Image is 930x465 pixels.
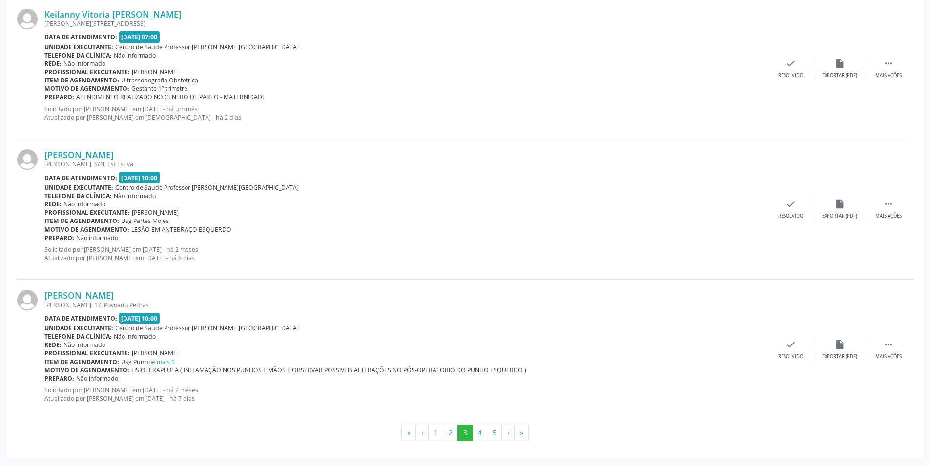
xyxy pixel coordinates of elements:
[472,425,487,441] button: Go to page 4
[883,199,894,209] i: 
[875,213,902,220] div: Mais ações
[76,374,118,383] span: Não informado
[44,245,766,262] p: Solicitado por [PERSON_NAME] em [DATE] - há 2 meses Atualizado por [PERSON_NAME] em [DATE] - há 8...
[428,425,443,441] button: Go to page 1
[415,425,429,441] button: Go to previous page
[63,200,105,208] span: Não informado
[44,84,129,93] b: Motivo de agendamento:
[44,51,112,60] b: Telefone da clínica:
[44,43,113,51] b: Unidade executante:
[785,339,796,350] i: check
[132,208,179,217] span: [PERSON_NAME]
[44,301,766,309] div: [PERSON_NAME], 17, Povoado Pedras
[115,324,299,332] span: Centro de Saude Professor [PERSON_NAME][GEOGRAPHIC_DATA]
[487,425,502,441] button: Go to page 5
[834,199,845,209] i: insert_drive_file
[17,290,38,310] img: img
[44,341,62,349] b: Rede:
[44,93,74,101] b: Preparo:
[152,358,175,366] a: e mais 1
[44,183,113,192] b: Unidade executante:
[834,339,845,350] i: insert_drive_file
[44,208,130,217] b: Profissional executante:
[785,58,796,69] i: check
[17,425,913,441] ul: Pagination
[119,313,160,324] span: [DATE] 10:00
[114,51,156,60] span: Não informado
[44,324,113,332] b: Unidade executante:
[44,105,766,121] p: Solicitado por [PERSON_NAME] em [DATE] - há um mês Atualizado por [PERSON_NAME] em [DEMOGRAPHIC_D...
[63,341,105,349] span: Não informado
[778,213,803,220] div: Resolvido
[883,58,894,69] i: 
[17,149,38,170] img: img
[44,217,119,225] b: Item de agendamento:
[44,332,112,341] b: Telefone da clínica:
[114,332,156,341] span: Não informado
[44,149,114,160] a: [PERSON_NAME]
[131,225,231,234] span: LESÃO EM ANTEBRAÇO ESQUERDO
[457,425,473,441] button: Go to page 3
[501,425,515,441] button: Go to next page
[131,84,189,93] span: Gestante 1º trimstre.
[44,33,117,41] b: Data de atendimento:
[119,31,160,42] span: [DATE] 07:00
[44,225,129,234] b: Motivo de agendamento:
[119,172,160,183] span: [DATE] 10:00
[76,93,266,101] span: ATENDIMENTO REALIZADO NO CENTRO DE PARTO - MATERNIDADE
[44,192,112,200] b: Telefone da clínica:
[443,425,458,441] button: Go to page 2
[778,353,803,360] div: Resolvido
[44,386,766,403] p: Solicitado por [PERSON_NAME] em [DATE] - há 2 meses Atualizado por [PERSON_NAME] em [DATE] - há 7...
[401,425,416,441] button: Go to first page
[76,234,118,242] span: Não informado
[115,183,299,192] span: Centro de Saude Professor [PERSON_NAME][GEOGRAPHIC_DATA]
[132,68,179,76] span: [PERSON_NAME]
[115,43,299,51] span: Centro de Saude Professor [PERSON_NAME][GEOGRAPHIC_DATA]
[44,366,129,374] b: Motivo de agendamento:
[822,72,857,79] div: Exportar (PDF)
[822,353,857,360] div: Exportar (PDF)
[44,200,62,208] b: Rede:
[834,58,845,69] i: insert_drive_file
[44,76,119,84] b: Item de agendamento:
[514,425,529,441] button: Go to last page
[121,217,169,225] span: Usg Partes Moles
[132,349,179,357] span: [PERSON_NAME]
[778,72,803,79] div: Resolvido
[17,9,38,29] img: img
[875,72,902,79] div: Mais ações
[131,366,526,374] span: FISIOTERAPEUTA ( INFLAMAÇÃO NOS PUNHOS E MÃOS E OBSERVAR POSSIVEIS ALTERAÇÕES NO PÓS-OPERATORIO D...
[785,199,796,209] i: check
[114,192,156,200] span: Não informado
[44,20,766,28] div: [PERSON_NAME][STREET_ADDRESS]
[44,314,117,323] b: Data de atendimento:
[121,358,175,366] span: Usg Punho
[44,374,74,383] b: Preparo:
[44,60,62,68] b: Rede:
[121,76,198,84] span: Ultrassonografia Obstetrica
[875,353,902,360] div: Mais ações
[44,290,114,301] a: [PERSON_NAME]
[44,160,766,168] div: [PERSON_NAME], S/N, Esf Estiva
[883,339,894,350] i: 
[44,174,117,182] b: Data de atendimento:
[44,68,130,76] b: Profissional executante:
[44,349,130,357] b: Profissional executante:
[63,60,105,68] span: Não informado
[44,9,182,20] a: Keilanny Vitoria [PERSON_NAME]
[44,358,119,366] b: Item de agendamento:
[822,213,857,220] div: Exportar (PDF)
[44,234,74,242] b: Preparo:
